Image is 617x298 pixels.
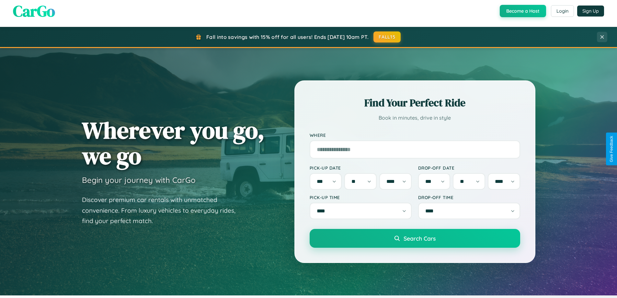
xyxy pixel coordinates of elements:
h1: Wherever you go, we go [82,117,265,169]
label: Drop-off Date [418,165,520,171]
button: Sign Up [577,6,604,17]
label: Drop-off Time [418,195,520,200]
span: Search Cars [404,235,436,242]
h3: Begin your journey with CarGo [82,175,196,185]
p: Book in minutes, drive in style [310,113,520,123]
label: Pick-up Time [310,195,412,200]
p: Discover premium car rentals with unmatched convenience. From luxury vehicles to everyday rides, ... [82,195,244,226]
button: Search Cars [310,229,520,248]
h2: Find Your Perfect Ride [310,96,520,110]
span: CarGo [13,0,55,22]
label: Pick-up Date [310,165,412,171]
button: Become a Host [500,5,546,17]
span: Fall into savings with 15% off for all users! Ends [DATE] 10am PT. [206,34,369,40]
button: FALL15 [373,31,401,42]
div: Give Feedback [609,136,614,162]
button: Login [551,5,574,17]
label: Where [310,132,520,138]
